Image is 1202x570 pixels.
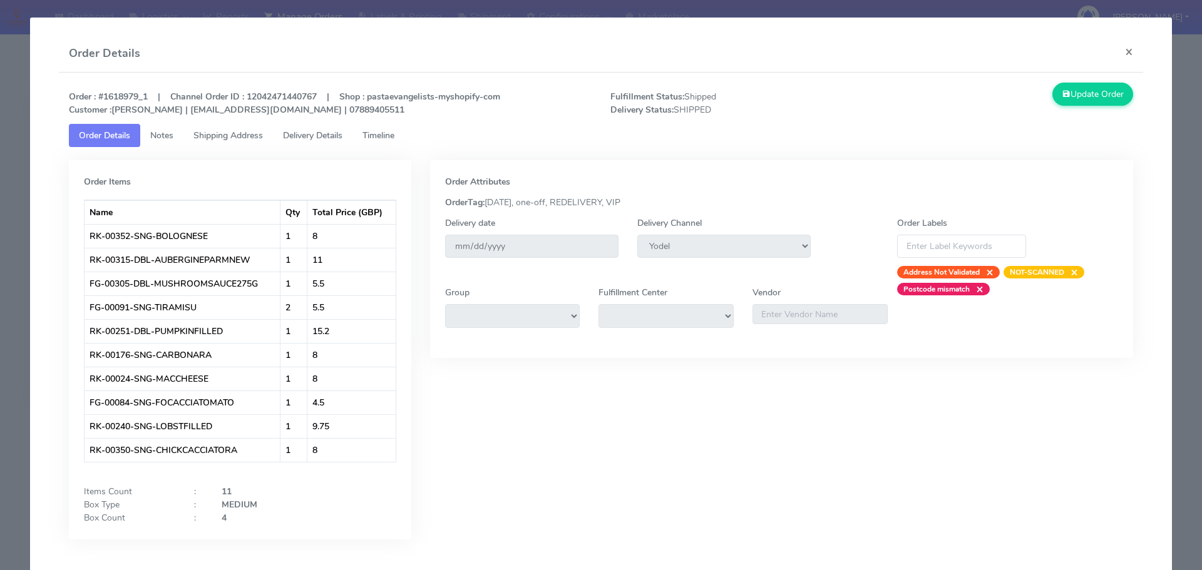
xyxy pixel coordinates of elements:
strong: 4 [222,512,227,524]
input: Enter Label Keywords [897,235,1026,258]
td: RK-00350-SNG-CHICKCACCIATORA [85,438,280,462]
td: 5.5 [307,272,395,295]
strong: OrderTag: [445,196,485,208]
td: FG-00091-SNG-TIRAMISU [85,295,280,319]
td: 1 [280,367,308,390]
span: Timeline [362,130,394,141]
strong: Order : #1618979_1 | Channel Order ID : 12042471440767 | Shop : pastaevangelists-myshopify-com [P... [69,91,500,116]
td: 1 [280,414,308,438]
td: 1 [280,272,308,295]
td: RK-00176-SNG-CARBONARA [85,343,280,367]
span: Notes [150,130,173,141]
button: Close [1115,35,1143,68]
div: [DATE], one-off, REDELIVERY, VIP [436,196,1128,209]
strong: Order Attributes [445,176,510,188]
td: FG-00305-DBL-MUSHROOMSAUCE275G [85,272,280,295]
td: 11 [307,248,395,272]
label: Group [445,286,470,299]
td: 4.5 [307,390,395,414]
label: Vendor [753,286,781,299]
span: × [970,283,984,295]
td: 15.2 [307,319,395,343]
strong: Customer : [69,104,111,116]
span: Shipping Address [193,130,263,141]
strong: Address Not Validated [903,267,980,277]
div: Box Type [74,498,185,511]
td: FG-00084-SNG-FOCACCIATOMATO [85,390,280,414]
td: 9.75 [307,414,395,438]
div: Box Count [74,511,185,524]
div: : [185,485,212,498]
div: : [185,511,212,524]
td: RK-00251-DBL-PUMPKINFILLED [85,319,280,343]
td: 1 [280,224,308,248]
td: 8 [307,438,395,462]
td: 1 [280,343,308,367]
span: × [980,266,994,278]
td: RK-00315-DBL-AUBERGINEPARMNEW [85,248,280,272]
span: Shipped SHIPPED [601,90,872,116]
td: 8 [307,224,395,248]
strong: Order Items [84,176,131,188]
td: 1 [280,438,308,462]
td: RK-00240-SNG-LOBSTFILLED [85,414,280,438]
strong: 11 [222,486,232,497]
strong: Fulfillment Status: [610,91,684,103]
td: 5.5 [307,295,395,319]
label: Delivery Channel [637,216,702,230]
td: 1 [280,319,308,343]
th: Qty [280,200,308,224]
input: Enter Vendor Name [753,304,888,324]
span: Delivery Details [283,130,342,141]
label: Fulfillment Center [598,286,667,299]
td: RK-00024-SNG-MACCHEESE [85,367,280,390]
div: Items Count [74,485,185,498]
strong: Delivery Status: [610,104,674,116]
label: Delivery date [445,216,495,230]
span: Order Details [79,130,130,141]
td: 1 [280,248,308,272]
th: Name [85,200,280,224]
span: × [1064,266,1078,278]
h4: Order Details [69,45,140,62]
strong: MEDIUM [222,499,257,511]
td: 8 [307,367,395,390]
td: 8 [307,343,395,367]
strong: Postcode mismatch [903,284,970,294]
td: 2 [280,295,308,319]
ul: Tabs [69,124,1134,147]
td: 1 [280,390,308,414]
label: Order Labels [897,216,947,230]
td: RK-00352-SNG-BOLOGNESE [85,224,280,248]
button: Update Order [1052,83,1134,106]
div: : [185,498,212,511]
th: Total Price (GBP) [307,200,395,224]
strong: NOT-SCANNED [1010,267,1064,277]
